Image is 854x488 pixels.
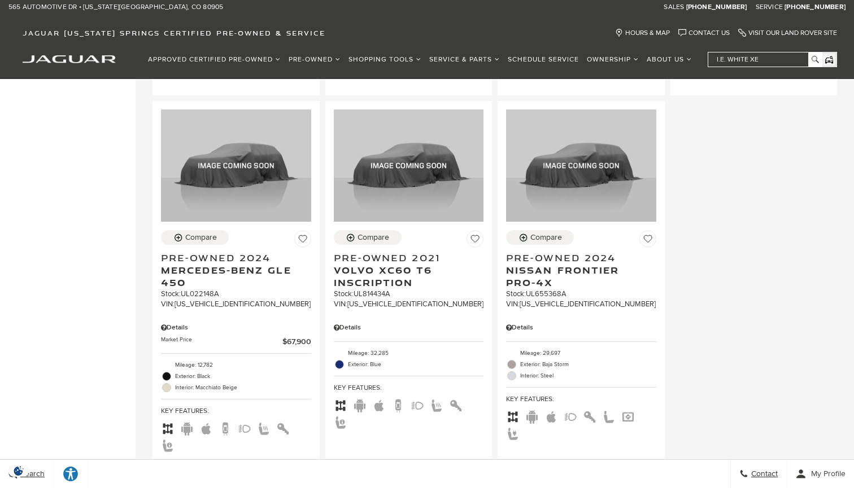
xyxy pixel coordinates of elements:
a: Approved Certified Pre-Owned [144,50,285,69]
a: Contact Us [678,29,730,37]
img: Opt-Out Icon [6,465,32,477]
span: Android Auto [525,411,539,420]
span: Contact [748,469,778,479]
div: Pricing Details - Pre-Owned 2021 Volvo XC60 T6 Inscription [334,323,484,333]
span: AWD [506,411,520,420]
span: Interior: Macchiato Beige [175,382,311,393]
a: Pre-Owned 2021Volvo XC60 T6 Inscription [334,252,484,289]
input: i.e. White XE [708,52,821,67]
div: Compare [185,232,217,243]
span: Leather Seats [602,411,616,420]
span: My Profile [807,469,846,479]
a: Visit Our Land Rover Site [738,29,837,37]
button: Save Vehicle [467,230,483,252]
li: Mileage: 29,697 [506,348,656,359]
span: Key Features : [161,405,311,417]
div: Stock : UL814434A [334,289,484,299]
span: Fog Lights [238,423,251,432]
span: Interior: Steel [520,370,656,381]
span: Exterior: Blue [348,359,484,370]
span: Key Features : [334,382,484,394]
a: jaguar [23,54,116,63]
span: Pre-Owned 2024 [161,252,303,264]
button: Save Vehicle [639,230,656,252]
span: Fog Lights [411,400,424,408]
a: Pre-Owned 2024Mercedes-Benz GLE 450 [161,252,311,289]
span: Exterior: Black [175,371,311,382]
span: Market Price [161,336,282,348]
span: AWD [334,400,347,408]
span: Memory Seats [334,417,347,425]
div: Compare [530,232,562,243]
a: Pre-Owned 2024Nissan Frontier PRO-4X [506,252,656,289]
div: Stock : UL655368A [506,289,656,299]
span: Jaguar [US_STATE] Springs Certified Pre-Owned & Service [23,29,325,37]
img: 2024 Nissan Frontier PRO-4X [506,109,656,222]
button: Compare Vehicle [506,230,574,245]
span: Sales [664,3,684,11]
span: Keyless Entry [583,411,596,420]
a: Explore your accessibility options [54,460,88,488]
a: About Us [643,50,696,69]
div: VIN: [US_VEHICLE_IDENTIFICATION_NUMBER] [506,299,656,309]
img: Jaguar [23,55,116,63]
span: Fog Lights [564,411,577,420]
span: Key Features : [506,393,656,406]
a: [PHONE_NUMBER] [686,3,747,12]
a: Hours & Map [615,29,670,37]
span: Pre-Owned 2021 [334,252,476,264]
div: VIN: [US_VEHICLE_IDENTIFICATION_NUMBER] [161,299,311,309]
span: Memory Seats [161,440,175,449]
a: 565 Automotive Dr • [US_STATE][GEOGRAPHIC_DATA], CO 80905 [8,3,223,12]
span: Keyless Entry [276,423,290,432]
img: 2024 Mercedes-Benz GLE GLE 450 [161,109,311,222]
a: Pre-Owned [285,50,345,69]
span: Apple Car-Play [199,423,213,432]
div: Pricing Details - Pre-Owned 2024 Nissan Frontier PRO-4X [506,323,656,333]
span: Backup Camera [391,400,405,408]
span: $67,900 [282,336,311,348]
span: Service [756,3,783,11]
button: Save Vehicle [294,230,311,252]
span: Nissan Frontier PRO-4X [506,264,648,289]
span: Mercedes-Benz GLE 450 [161,264,303,289]
span: Exterior: Baja Storm [520,359,656,370]
span: Backup Camera [219,423,232,432]
div: Stock : UL022148A [161,289,311,299]
span: Heated Seats [430,400,443,408]
li: Mileage: 12,782 [161,359,311,371]
span: Keyless Entry [449,400,463,408]
span: Apple Car-Play [372,400,386,408]
a: Shopping Tools [345,50,425,69]
a: Service & Parts [425,50,504,69]
span: Android Auto [180,423,194,432]
section: Click to Open Cookie Consent Modal [6,465,32,477]
div: Compare [358,232,389,243]
a: Ownership [583,50,643,69]
button: Compare Vehicle [334,230,402,245]
span: Power Seats [506,428,520,437]
div: Pricing Details - Pre-Owned 2024 Mercedes-Benz GLE 450 [161,323,311,333]
a: Schedule Service [504,50,583,69]
button: Open user profile menu [787,460,854,488]
span: Pre-Owned 2024 [506,252,648,264]
a: Market Price $67,900 [161,336,311,348]
a: Jaguar [US_STATE] Springs Certified Pre-Owned & Service [17,29,331,37]
span: AWD [161,423,175,432]
img: 2021 Volvo XC60 T6 Inscription [334,109,484,222]
button: Compare Vehicle [161,230,229,245]
span: Navigation Sys [621,411,635,420]
span: Volvo XC60 T6 Inscription [334,264,476,289]
li: Mileage: 32,285 [334,348,484,359]
div: Explore your accessibility options [54,465,88,482]
span: Heated Seats [257,423,271,432]
a: [PHONE_NUMBER] [785,3,846,12]
nav: Main Navigation [144,50,696,69]
span: Apple Car-Play [544,411,558,420]
span: Android Auto [353,400,367,408]
div: VIN: [US_VEHICLE_IDENTIFICATION_NUMBER] [334,299,484,309]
